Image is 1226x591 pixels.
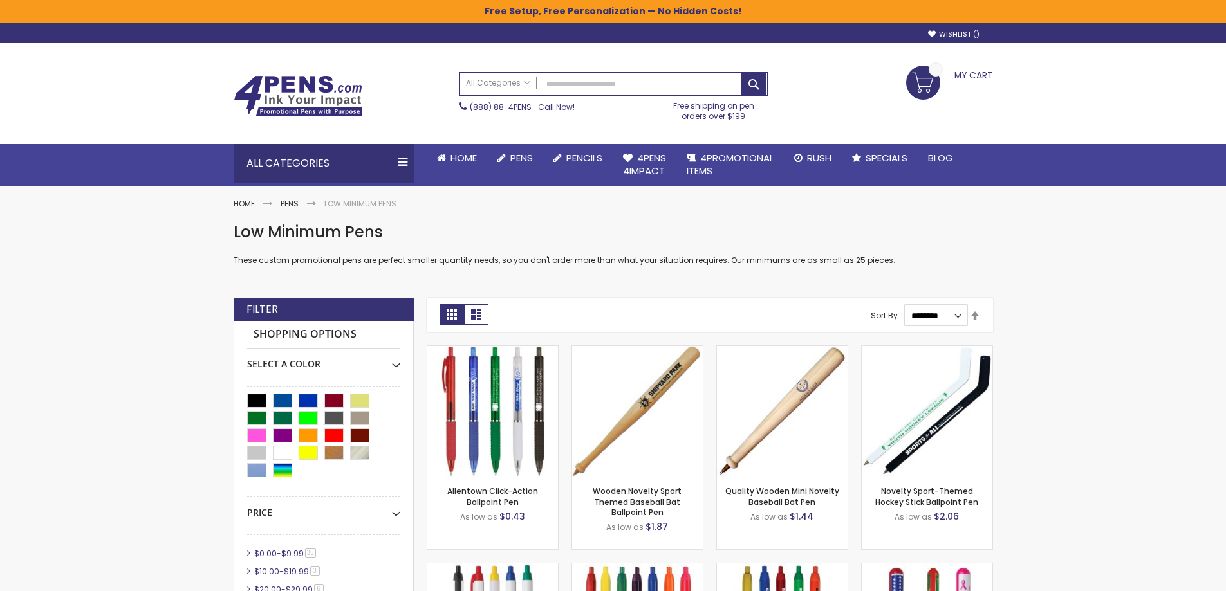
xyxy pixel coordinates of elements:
span: $19.99 [284,566,309,577]
div: Price [247,497,400,519]
a: (888) 88-4PENS [470,102,532,113]
img: 4Pens Custom Pens and Promotional Products [234,75,362,116]
span: As low as [750,511,788,522]
img: Quality Wooden Mini Novelty Baseball Bat Pen [717,346,848,477]
span: As low as [460,511,497,522]
a: Pens [281,198,299,209]
div: These custom promotional pens are perfect smaller quantity needs, so you don't order more than wh... [234,222,993,266]
a: Home [427,144,487,172]
span: $2.06 [934,510,959,523]
a: Inspirations Jumbo Twist-Action Pen - Pre-Decorated Cap [862,563,992,574]
a: Blog [918,144,963,172]
a: $0.00-$9.9935 [251,548,320,559]
span: - Call Now! [470,102,575,113]
a: Wishlist [928,30,980,39]
span: Specials [866,151,907,165]
span: 35 [305,548,316,558]
a: 4Pens4impact [613,144,676,186]
strong: Low Minimum Pens [324,198,396,209]
img: Novelty Sport-Themed Hockey Stick Ballpoint Pen [862,346,992,477]
div: Free shipping on pen orders over $199 [660,96,768,122]
div: All Categories [234,144,414,183]
span: As low as [606,522,644,532]
a: Pens [487,144,543,172]
strong: Filter [246,302,278,316]
span: Pencils [566,151,602,165]
img: Wooden Novelty Sport Themed Baseball Bat Ballpoint Pen [572,346,703,477]
span: $0.00 [254,548,277,559]
img: Allentown Click-Action Ballpoint Pen [427,346,558,477]
a: 4PROMOTIONALITEMS [676,144,784,186]
div: Select A Color [247,349,400,370]
span: Pens [510,151,533,165]
span: $0.43 [499,510,525,523]
a: Monarch-G Grip Wide Click Ballpoint Pen - White Body [427,563,558,574]
a: Quality Wooden Mini Novelty Baseball Bat Pen [725,486,839,507]
span: Rush [807,151,831,165]
a: Specials [842,144,918,172]
strong: Shopping Options [247,321,400,349]
span: $1.87 [646,520,668,533]
span: $1.44 [790,510,813,523]
a: Wooden Novelty Sport Themed Baseball Bat Ballpoint Pen [593,486,682,517]
a: Novelty Sport-Themed Hockey Stick Ballpoint Pen [862,345,992,356]
span: Blog [928,151,953,165]
a: Pencils [543,144,613,172]
a: Allentown Click-Action Ballpoint Pen [427,345,558,356]
h1: Low Minimum Pens [234,222,993,242]
span: Home [450,151,477,165]
strong: Grid [440,304,464,325]
a: Home [234,198,255,209]
a: Allentown Click-Action Ballpoint Pen [447,486,538,507]
span: 3 [310,566,320,576]
a: $10.00-$19.993 [251,566,324,577]
a: Monarch-T Translucent Wide Click Ballpoint Pen [572,563,703,574]
span: $10.00 [254,566,279,577]
a: All Categories [460,73,537,94]
span: As low as [895,511,932,522]
span: All Categories [466,78,530,88]
span: 4PROMOTIONAL ITEMS [687,151,774,177]
span: 4Pens 4impact [623,151,666,177]
label: Sort By [871,310,898,321]
a: Quality Wooden Mini Novelty Baseball Bat Pen [717,345,848,356]
a: Novelty Sport-Themed Hockey Stick Ballpoint Pen [875,486,978,507]
a: Monarch-TG Translucent Grip Wide Click Ballpoint Pen [717,563,848,574]
a: Wooden Novelty Sport Themed Baseball Bat Ballpoint Pen [572,345,703,356]
span: $9.99 [281,548,304,559]
a: Rush [784,144,842,172]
